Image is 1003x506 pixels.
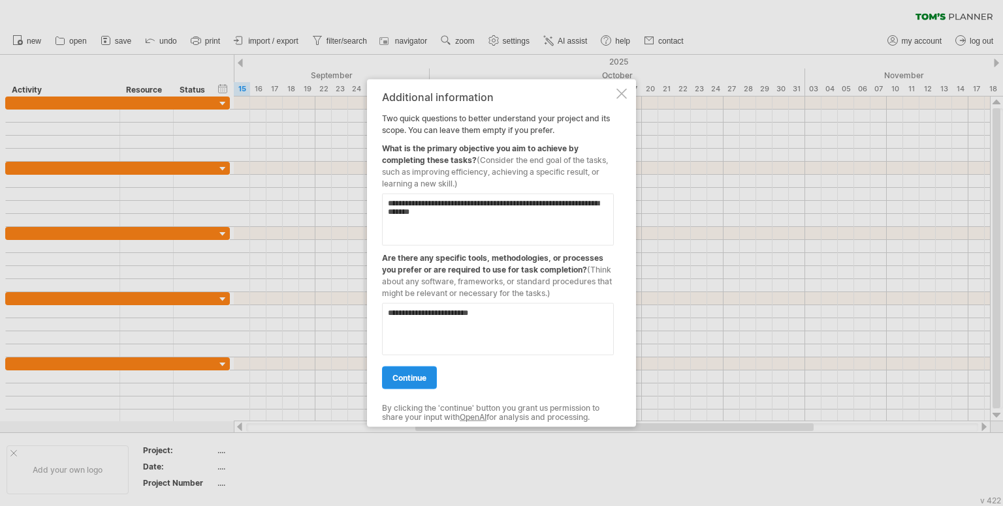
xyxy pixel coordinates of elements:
[382,246,614,299] div: Are there any specific tools, methodologies, or processes you prefer or are required to use for t...
[460,412,486,422] a: OpenAI
[382,136,614,190] div: What is the primary objective you aim to achieve by completing these tasks?
[392,373,426,383] span: continue
[382,265,612,298] span: (Think about any software, frameworks, or standard procedures that might be relevant or necessary...
[382,91,614,415] div: Two quick questions to better understand your project and its scope. You can leave them empty if ...
[382,404,614,423] div: By clicking the 'continue' button you grant us permission to share your input with for analysis a...
[382,91,614,103] div: Additional information
[382,366,437,389] a: continue
[382,155,608,188] span: (Consider the end goal of the tasks, such as improving efficiency, achieving a specific result, o...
